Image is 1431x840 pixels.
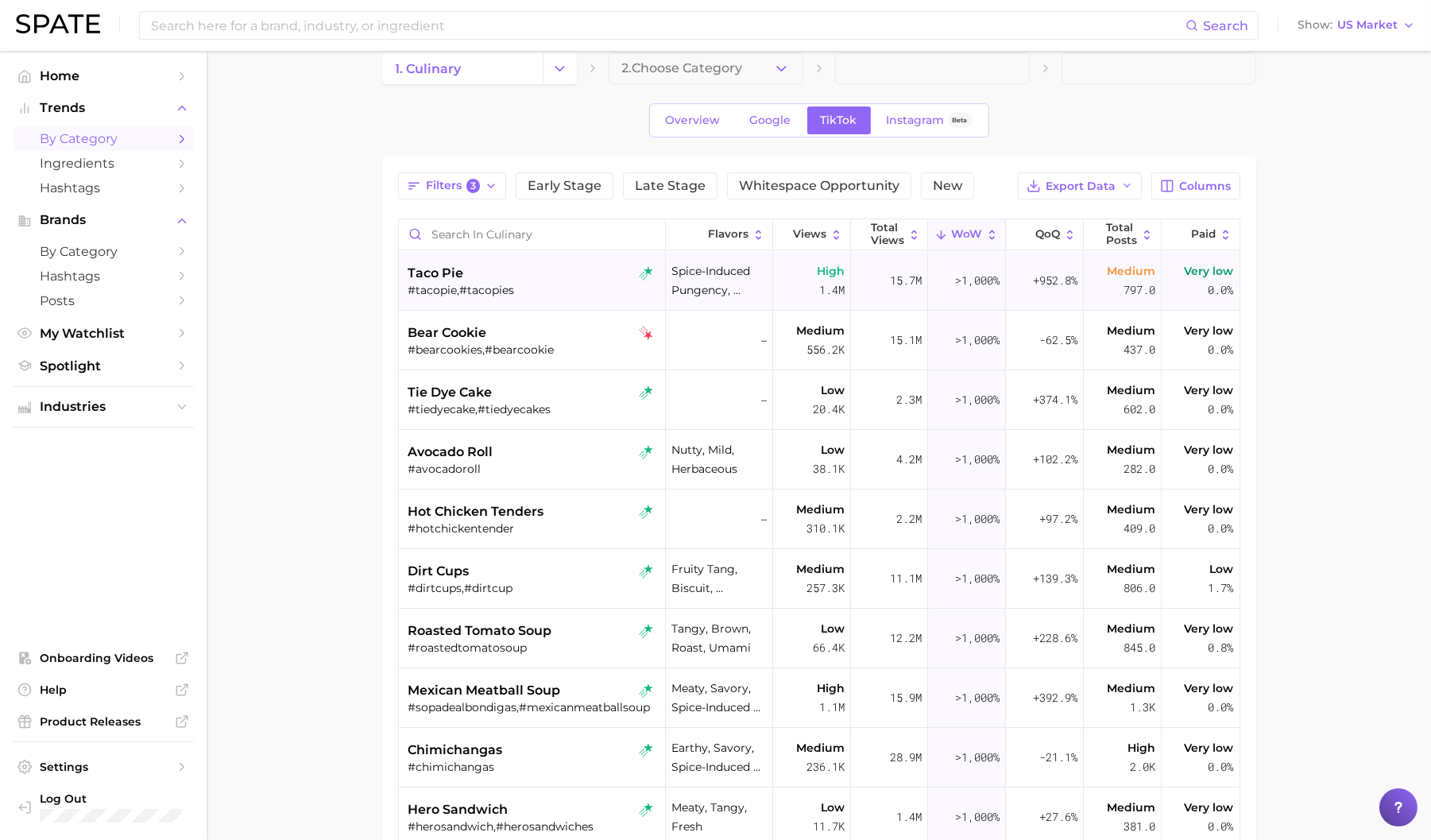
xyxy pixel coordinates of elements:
span: taco pie [408,264,464,283]
span: Whitespace Opportunity [739,180,899,192]
span: 38.1k [813,459,845,478]
span: Very low [1185,798,1234,817]
span: Spotlight [40,358,167,374]
span: Total Posts [1106,222,1137,246]
span: Help [40,683,167,697]
span: Paid [1191,228,1216,241]
div: #chimichangas [408,760,659,774]
span: +27.6% [1039,807,1077,826]
button: taco pietiktok rising star#tacopie,#tacopiesspice-induced pungency, meaty, umamiHigh1.4m15.7m>1,0... [399,251,1240,311]
span: 2. Choose Category [622,61,743,75]
span: – [761,509,767,528]
button: Paid [1162,219,1240,250]
span: 282.0 [1124,459,1155,478]
span: Beta [953,114,968,127]
span: 15.7m [890,271,922,290]
a: InstagramBeta [873,106,986,134]
img: SPATE [16,14,100,33]
span: Show [1298,21,1332,29]
span: 1.3k [1130,698,1155,717]
button: mexican meatball souptiktok rising star#sopadealbondigas,#mexicanmeatballsoupmeaty, savory, spice... [399,668,1240,728]
button: Change Category [543,52,577,84]
span: chimichangas [408,741,503,760]
span: spice-induced pungency, meaty, umami [671,261,766,300]
button: chimichangastiktok rising star#chimichangasearthy, savory, spice-induced pungencyMedium236.1k28.9... [399,728,1240,788]
span: Brands [40,213,167,227]
span: Settings [40,760,167,774]
a: Overview [652,106,734,134]
span: Log Out [40,792,181,806]
span: hero sandwich [408,800,509,819]
span: 0.8% [1209,638,1234,657]
span: High [817,261,845,281]
span: Home [40,68,167,83]
button: QoQ [1006,219,1084,250]
span: Low [821,381,845,400]
span: TikTok [821,114,857,127]
button: Views [773,219,851,250]
span: tangy, brown, roast, umami [671,619,766,657]
span: 0.0% [1209,817,1234,836]
span: 11.7k [813,817,845,836]
a: by Category [13,126,194,151]
span: Very low [1185,261,1234,281]
span: +392.9% [1033,688,1077,707]
span: Early Stage [528,180,601,192]
span: >1,000% [955,749,1000,765]
span: Hashtags [40,269,167,284]
span: Medium [1107,440,1155,459]
button: Trends [13,96,194,120]
span: Google [750,114,791,127]
span: nutty, mild, herbaceous [671,440,766,478]
div: #sopadealbondigas,#mexicanmeatballsoup [408,700,659,714]
button: Flavors [666,219,772,250]
button: avocado rolltiktok rising star#avocadorollnutty, mild, herbaceousLow38.1k4.2m>1,000%+102.2%Medium... [399,430,1240,490]
span: US Market [1337,21,1398,29]
span: 1.4m [819,281,845,300]
span: earthy, savory, spice-induced pungency [671,738,766,776]
span: +139.3% [1033,569,1077,588]
span: 437.0 [1124,340,1155,359]
div: #dirtcups,#dirtcup [408,581,659,595]
span: avocado roll [408,443,493,462]
span: 310.1k [806,519,845,538]
span: -21.1% [1039,748,1077,767]
a: 1. culinary [382,52,543,84]
span: Very low [1185,381,1234,400]
span: meaty, savory, spice-induced pungency [671,679,766,717]
span: 15.9m [890,688,922,707]
span: Low [1210,559,1234,579]
span: New [933,180,962,192]
span: Columns [1180,180,1232,193]
span: Late Stage [635,180,706,192]
img: tiktok rising star [639,564,653,579]
button: tie dye caketiktok rising star#tiedyecake,#tiedyecakes–Low20.4k2.3m>1,000%+374.1%Medium602.0Very ... [399,370,1240,430]
span: 0.0% [1209,340,1234,359]
span: 3 [466,179,481,193]
span: +374.1% [1033,390,1077,409]
span: Industries [40,400,167,414]
img: tiktok rising star [639,266,653,281]
span: 2.3m [896,390,922,409]
a: Help [13,678,194,702]
span: >1,000% [955,511,1000,526]
span: Very low [1185,679,1234,698]
span: >1,000% [955,273,1000,288]
span: Low [821,798,845,817]
button: roasted tomato souptiktok rising star#roastedtomatosouptangy, brown, roast, umamiLow66.4k12.2m>1,... [399,609,1240,668]
span: by Category [40,131,167,146]
span: 2.0k [1130,757,1155,776]
span: Flavors [708,228,748,241]
span: 236.1k [806,757,845,776]
img: tiktok rising star [639,624,653,638]
span: 2.2m [896,509,922,528]
span: 0.0% [1209,519,1234,538]
span: 409.0 [1124,519,1155,538]
span: Trends [40,101,167,115]
span: Low [821,440,845,459]
span: 0.0% [1209,459,1234,478]
span: 806.0 [1124,579,1155,598]
span: Medium [796,321,845,340]
span: Very low [1185,321,1234,340]
span: Very low [1185,619,1234,638]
